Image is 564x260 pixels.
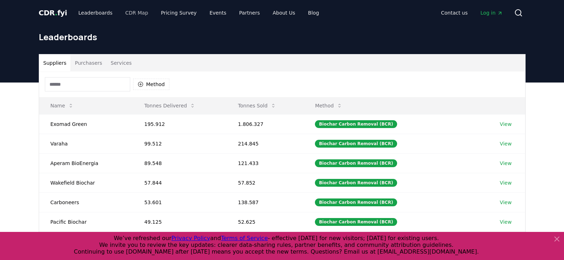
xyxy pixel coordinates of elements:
[315,140,397,148] div: Biochar Carbon Removal (BCR)
[155,6,202,19] a: Pricing Survey
[267,6,301,19] a: About Us
[133,79,170,90] button: Method
[39,31,526,43] h1: Leaderboards
[227,153,304,173] td: 121.433
[227,114,304,134] td: 1.806.327
[435,6,473,19] a: Contact us
[500,160,512,167] a: View
[500,140,512,147] a: View
[39,192,133,212] td: Carboneers
[133,192,227,212] td: 53.601
[39,9,67,17] span: CDR fyi
[133,114,227,134] td: 195.912
[55,9,57,17] span: .
[232,99,282,113] button: Tonnes Sold
[227,232,304,251] td: 25.985
[500,121,512,128] a: View
[475,6,508,19] a: Log in
[39,212,133,232] td: Pacific Biochar
[500,179,512,186] a: View
[73,6,118,19] a: Leaderboards
[315,198,397,206] div: Biochar Carbon Removal (BCR)
[39,173,133,192] td: Wakefield Biochar
[39,8,67,18] a: CDR.fyi
[227,212,304,232] td: 52.625
[133,153,227,173] td: 89.548
[500,199,512,206] a: View
[227,134,304,153] td: 214.845
[133,134,227,153] td: 99.512
[315,179,397,187] div: Biochar Carbon Removal (BCR)
[106,54,136,71] button: Services
[39,153,133,173] td: Aperam BioEnergia
[133,173,227,192] td: 57.844
[139,99,201,113] button: Tonnes Delivered
[227,173,304,192] td: 57.852
[70,54,106,71] button: Purchasers
[315,218,397,226] div: Biochar Carbon Removal (BCR)
[39,232,133,251] td: Freres Biochar
[435,6,508,19] nav: Main
[133,232,227,251] td: 25.985
[204,6,232,19] a: Events
[120,6,154,19] a: CDR Map
[480,9,502,16] span: Log in
[45,99,79,113] button: Name
[39,114,133,134] td: Exomad Green
[133,212,227,232] td: 49.125
[73,6,325,19] nav: Main
[500,218,512,225] a: View
[39,54,71,71] button: Suppliers
[302,6,325,19] a: Blog
[315,120,397,128] div: Biochar Carbon Removal (BCR)
[315,159,397,167] div: Biochar Carbon Removal (BCR)
[233,6,265,19] a: Partners
[309,99,348,113] button: Method
[227,192,304,212] td: 138.587
[39,134,133,153] td: Varaha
